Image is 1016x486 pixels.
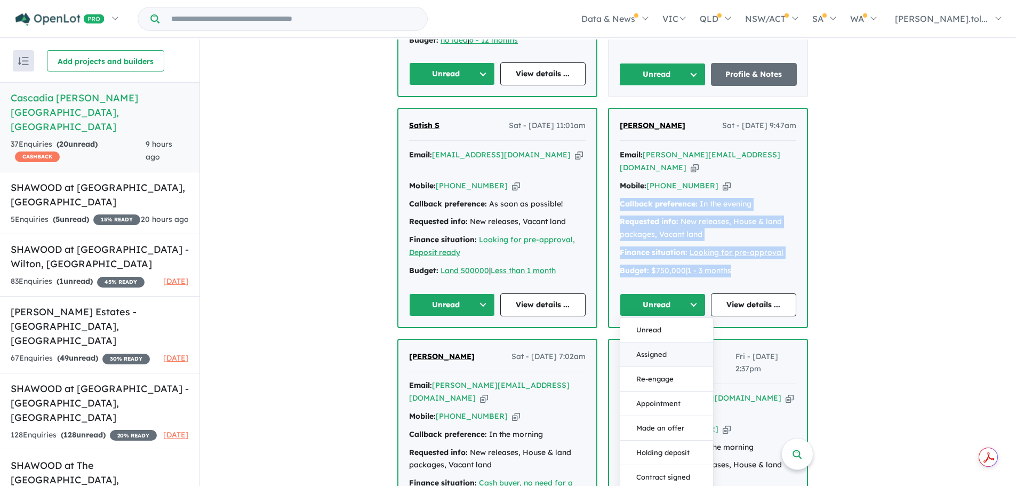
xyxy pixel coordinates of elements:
div: | [409,265,586,277]
span: [PERSON_NAME] [409,352,475,361]
strong: Mobile: [409,181,436,190]
strong: Callback preference: [409,199,487,209]
button: Unread [619,63,706,86]
div: New releases, House & land packages, Vacant land [620,216,796,241]
span: 20 % READY [110,430,157,441]
span: 15 % READY [93,214,140,225]
span: [PERSON_NAME].tol... [895,13,988,24]
button: Made an offer [620,416,713,441]
div: New releases, Vacant land [409,216,586,228]
div: In the morning [409,428,586,441]
span: Sat - [DATE] 9:47am [722,119,796,132]
a: View details ... [711,293,797,316]
u: 1 - 3 months [687,266,731,275]
a: 6 - 12 months [469,35,518,45]
img: Openlot PRO Logo White [15,13,105,26]
a: Looking for pre-approval [690,248,783,257]
strong: ( unread) [53,214,89,224]
button: Add projects and builders [47,50,164,71]
a: $750,000 [651,266,686,275]
span: 30 % READY [102,354,150,364]
a: View details ... [500,293,586,316]
a: [PERSON_NAME] [409,350,475,363]
div: 83 Enquir ies [11,275,145,288]
span: 20 hours ago [141,214,189,224]
span: 1 [59,276,63,286]
h5: SHAWOOD at [GEOGRAPHIC_DATA] - Wilton , [GEOGRAPHIC_DATA] [11,242,189,271]
div: 128 Enquir ies [11,429,157,442]
strong: Finance situation: [409,235,477,244]
button: Unread [409,293,495,316]
span: Satish S [409,121,439,130]
strong: ( unread) [61,430,106,440]
a: Land 500000 [441,266,489,275]
a: View details ... [500,62,586,85]
strong: Mobile: [409,411,436,421]
a: Profile & Notes [711,63,797,86]
div: As soon as possible! [409,198,586,211]
strong: Budget: [409,266,438,275]
button: Copy [512,411,520,422]
strong: Finance situation: [620,248,687,257]
a: Less than 1 month [491,266,556,275]
span: [DATE] [163,353,189,363]
div: In the evening [620,198,796,211]
button: Unread [620,293,706,316]
button: Appointment [620,392,713,416]
button: Copy [723,180,731,192]
a: Satish S [409,119,439,132]
button: Copy [691,162,699,173]
a: [PHONE_NUMBER] [436,411,508,421]
a: [PERSON_NAME] [620,119,685,132]
div: New releases, House & land packages, Vacant land [409,447,586,472]
a: [PHONE_NUMBER] [646,181,718,190]
strong: Email: [620,150,643,160]
strong: Requested info: [409,448,468,457]
span: CASHBACK [15,152,60,162]
a: [PERSON_NAME][EMAIL_ADDRESS][DOMAIN_NAME] [409,380,570,403]
button: Copy [512,180,520,192]
button: Copy [723,424,731,435]
a: no idea [441,35,468,45]
strong: Requested info: [409,217,468,226]
span: 5 [55,214,60,224]
button: Copy [786,393,794,404]
button: Unread [409,62,495,85]
button: Re-engage [620,367,713,392]
span: [DATE] [163,430,189,440]
strong: Email: [409,380,432,390]
button: Assigned [620,342,713,367]
span: Sat - [DATE] 11:01am [509,119,586,132]
a: Looking for pre-approval, Deposit ready [409,235,575,257]
div: | [620,265,796,277]
span: 20 [59,139,68,149]
strong: Callback preference: [409,429,487,439]
button: Copy [575,149,583,161]
div: 67 Enquir ies [11,352,150,365]
h5: [PERSON_NAME] Estates - [GEOGRAPHIC_DATA] , [GEOGRAPHIC_DATA] [11,305,189,348]
strong: Requested info: [620,217,678,226]
strong: ( unread) [57,353,98,363]
div: | [409,34,586,47]
span: Sat - [DATE] 7:02am [511,350,586,363]
a: [EMAIL_ADDRESS][DOMAIN_NAME] [432,150,571,160]
span: [PERSON_NAME] [620,121,685,130]
span: [DATE] [163,276,189,286]
strong: Email: [409,150,432,160]
span: 49 [60,353,69,363]
span: Fri - [DATE] 2:37pm [735,350,796,376]
h5: Cascadia [PERSON_NAME][GEOGRAPHIC_DATA] , [GEOGRAPHIC_DATA] [11,91,189,134]
a: [PERSON_NAME][EMAIL_ADDRESS][DOMAIN_NAME] [620,150,780,172]
strong: Budget: [409,35,438,45]
span: 9 hours ago [146,139,172,162]
strong: Mobile: [620,181,646,190]
strong: ( unread) [57,139,98,149]
button: Copy [480,393,488,404]
h5: SHAWOOD at [GEOGRAPHIC_DATA] - [GEOGRAPHIC_DATA] , [GEOGRAPHIC_DATA] [11,381,189,425]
